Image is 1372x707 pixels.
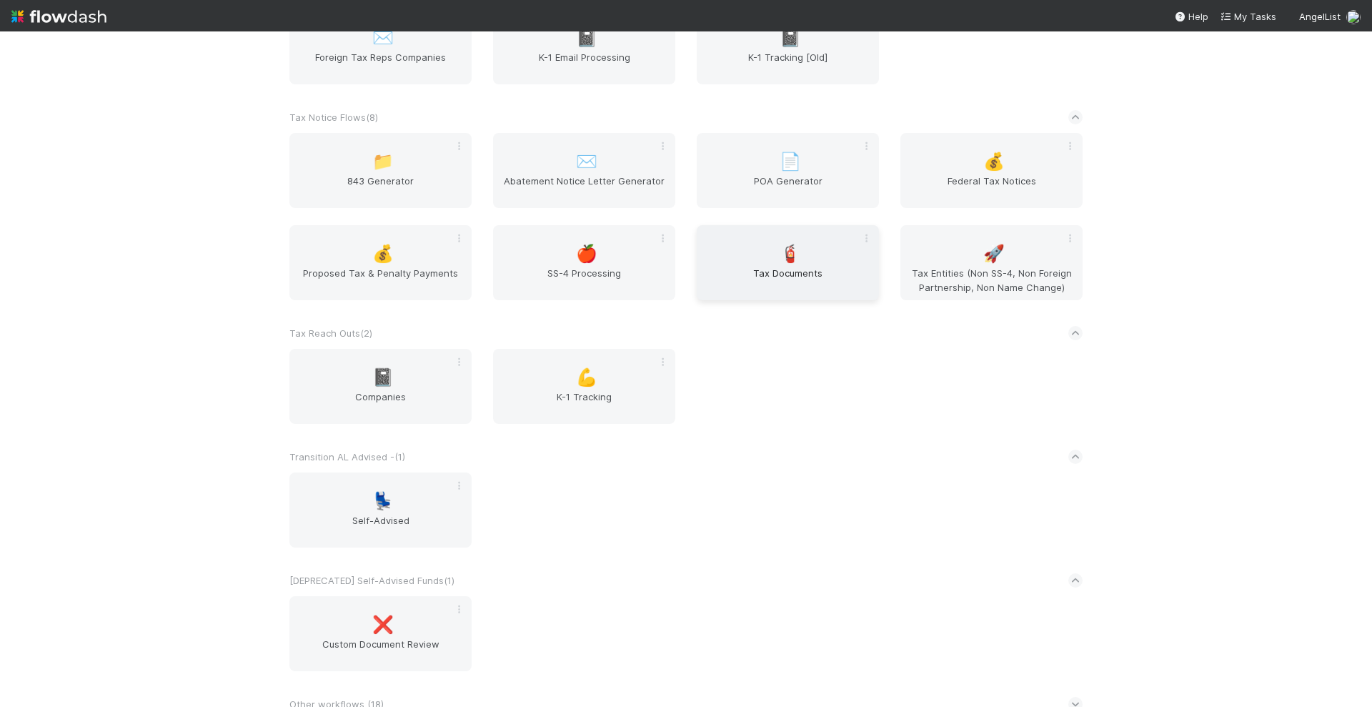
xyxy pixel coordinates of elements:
a: 🚀Tax Entities (Non SS-4, Non Foreign Partnership, Non Name Change) [900,225,1083,300]
span: Tax Documents [702,266,873,295]
span: Proposed Tax & Penalty Payments [295,266,466,295]
a: 📓Companies [289,349,472,424]
span: ❌ [372,615,394,634]
a: 💺Self-Advised [289,473,472,548]
span: 💰 [983,152,1005,171]
span: K-1 Email Processing [499,50,670,79]
span: 🚀 [983,244,1005,263]
span: K-1 Tracking [Old] [702,50,873,79]
a: My Tasks [1220,9,1276,24]
a: 💰Federal Tax Notices [900,133,1083,208]
span: AngelList [1299,11,1341,22]
span: K-1 Tracking [499,390,670,418]
span: My Tasks [1220,11,1276,22]
span: Federal Tax Notices [906,174,1077,202]
span: 📓 [780,29,801,47]
a: ❌Custom Document Review [289,596,472,671]
a: 🍎SS-4 Processing [493,225,675,300]
a: 🧯Tax Documents [697,225,879,300]
img: logo-inverted-e16ddd16eac7371096b0.svg [11,4,106,29]
span: ✉️ [576,152,597,171]
a: 📁843 Generator [289,133,472,208]
span: 💰 [372,244,394,263]
span: 843 Generator [295,174,466,202]
span: Tax Notice Flows ( 8 ) [289,112,378,123]
span: 📄 [780,152,801,171]
span: 📓 [576,29,597,47]
span: Companies [295,390,466,418]
a: 📓K-1 Tracking [Old] [697,9,879,84]
span: Tax Entities (Non SS-4, Non Foreign Partnership, Non Name Change) [906,266,1077,295]
a: 📓K-1 Email Processing [493,9,675,84]
div: Help [1174,9,1208,24]
a: 💰Proposed Tax & Penalty Payments [289,225,472,300]
span: Abatement Notice Letter Generator [499,174,670,202]
span: Transition AL Advised - ( 1 ) [289,451,405,463]
span: 🧯 [780,244,801,263]
span: 📁 [372,152,394,171]
img: avatar_cc3a00d7-dd5c-4a2f-8d58-dd6545b20c0d.png [1346,10,1361,24]
a: ✉️Foreign Tax Reps Companies [289,9,472,84]
span: 💪 [576,368,597,387]
span: 🍎 [576,244,597,263]
span: POA Generator [702,174,873,202]
span: 📓 [372,368,394,387]
span: Self-Advised [295,513,466,542]
a: 💪K-1 Tracking [493,349,675,424]
span: 💺 [372,492,394,510]
span: SS-4 Processing [499,266,670,295]
a: ✉️Abatement Notice Letter Generator [493,133,675,208]
span: Custom Document Review [295,637,466,666]
span: Tax Reach Outs ( 2 ) [289,327,372,339]
span: ✉️ [372,29,394,47]
span: [DEPRECATED] Self-Advised Funds ( 1 ) [289,575,454,586]
a: 📄POA Generator [697,133,879,208]
span: Foreign Tax Reps Companies [295,50,466,79]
